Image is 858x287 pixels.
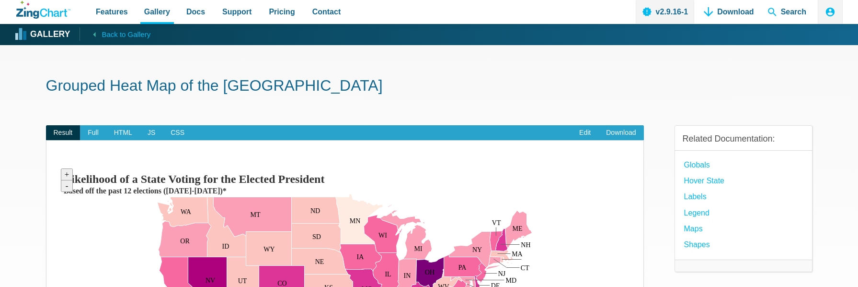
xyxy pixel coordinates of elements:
a: hover state [684,174,724,187]
span: JS [140,125,163,141]
span: CSS [163,125,192,141]
a: Edit [572,125,598,141]
span: Back to Gallery [102,28,150,41]
span: HTML [106,125,140,141]
h1: Grouped Heat Map of the [GEOGRAPHIC_DATA] [46,76,812,97]
strong: Gallery [30,30,70,39]
a: Legend [684,206,709,219]
span: Gallery [144,5,170,18]
a: ZingChart Logo. Click to return to the homepage [16,1,70,19]
span: Full [80,125,106,141]
a: Gallery [16,27,70,42]
span: Docs [186,5,205,18]
a: Labels [684,190,707,203]
span: Features [96,5,128,18]
span: Support [222,5,252,18]
a: Maps [684,222,703,235]
a: globals [684,158,710,171]
h3: Related Documentation: [683,133,804,144]
span: Result [46,125,80,141]
a: Download [598,125,643,141]
span: Contact [312,5,341,18]
a: Shapes [684,238,710,251]
span: Pricing [269,5,295,18]
a: Back to Gallery [80,27,150,41]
